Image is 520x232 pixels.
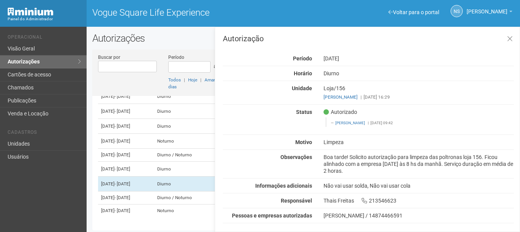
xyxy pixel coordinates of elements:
[154,119,219,134] td: Diurno
[295,139,312,145] strong: Motivo
[451,5,463,17] a: NS
[114,138,130,144] span: - [DATE]
[368,121,369,125] span: |
[114,123,130,129] span: - [DATE]
[8,8,53,16] img: Minium
[154,134,219,149] td: Noturno
[114,94,130,99] span: - [DATE]
[255,183,312,189] strong: Informações adicionais
[324,94,357,100] a: [PERSON_NAME]
[154,149,219,162] td: Diurno / Noturno
[318,85,520,101] div: Loja/156
[361,94,362,100] span: |
[467,1,507,15] span: Nicolle Silva
[281,198,312,204] strong: Responsável
[98,162,154,177] td: [DATE]
[324,212,514,219] div: [PERSON_NAME] / 14874466591
[8,130,81,138] li: Cadastros
[98,177,154,191] td: [DATE]
[188,77,197,83] a: Hoje
[114,181,130,187] span: - [DATE]
[98,54,120,61] label: Buscar por
[98,134,154,149] td: [DATE]
[154,89,219,104] td: Diurno
[296,109,312,115] strong: Status
[293,55,312,62] strong: Período
[467,10,512,16] a: [PERSON_NAME]
[292,85,312,91] strong: Unidade
[98,119,154,134] td: [DATE]
[8,16,81,23] div: Painel do Administrador
[8,34,81,42] li: Operacional
[318,70,520,77] div: Diurno
[114,195,130,200] span: - [DATE]
[335,121,365,125] a: [PERSON_NAME]
[114,166,130,172] span: - [DATE]
[98,204,154,217] td: [DATE]
[114,208,130,213] span: - [DATE]
[200,77,201,83] span: |
[114,152,130,157] span: - [DATE]
[214,63,217,69] span: a
[318,154,520,174] div: Boa tarde! Solicito autorização para limpeza das poltronas loja 156. Ficou alinhado com a empresa...
[154,104,219,119] td: Diurno
[388,9,439,15] a: Voltar para o portal
[331,120,510,126] footer: [DATE] 09:42
[318,197,520,204] div: Thais Freitas 213546623
[92,32,514,44] h2: Autorizações
[154,204,219,217] td: Noturno
[232,213,312,219] strong: Pessoas e empresas autorizadas
[184,77,185,83] span: |
[324,94,514,101] div: [DATE] 16:29
[318,182,520,189] div: Não vai usar solda, Não vai usar cola
[92,8,298,18] h1: Vogue Square Life Experience
[294,70,312,76] strong: Horário
[318,55,520,62] div: [DATE]
[98,89,154,104] td: [DATE]
[324,109,357,115] span: Autorizado
[98,104,154,119] td: [DATE]
[168,77,181,83] a: Todos
[154,162,219,177] td: Diurno
[154,191,219,204] td: Diurno / Noturno
[98,149,154,162] td: [DATE]
[280,154,312,160] strong: Observações
[168,54,184,61] label: Período
[114,109,130,114] span: - [DATE]
[98,191,154,204] td: [DATE]
[223,35,514,42] h3: Autorização
[204,77,221,83] a: Amanhã
[154,177,219,191] td: Diurno
[318,139,520,146] div: Limpeza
